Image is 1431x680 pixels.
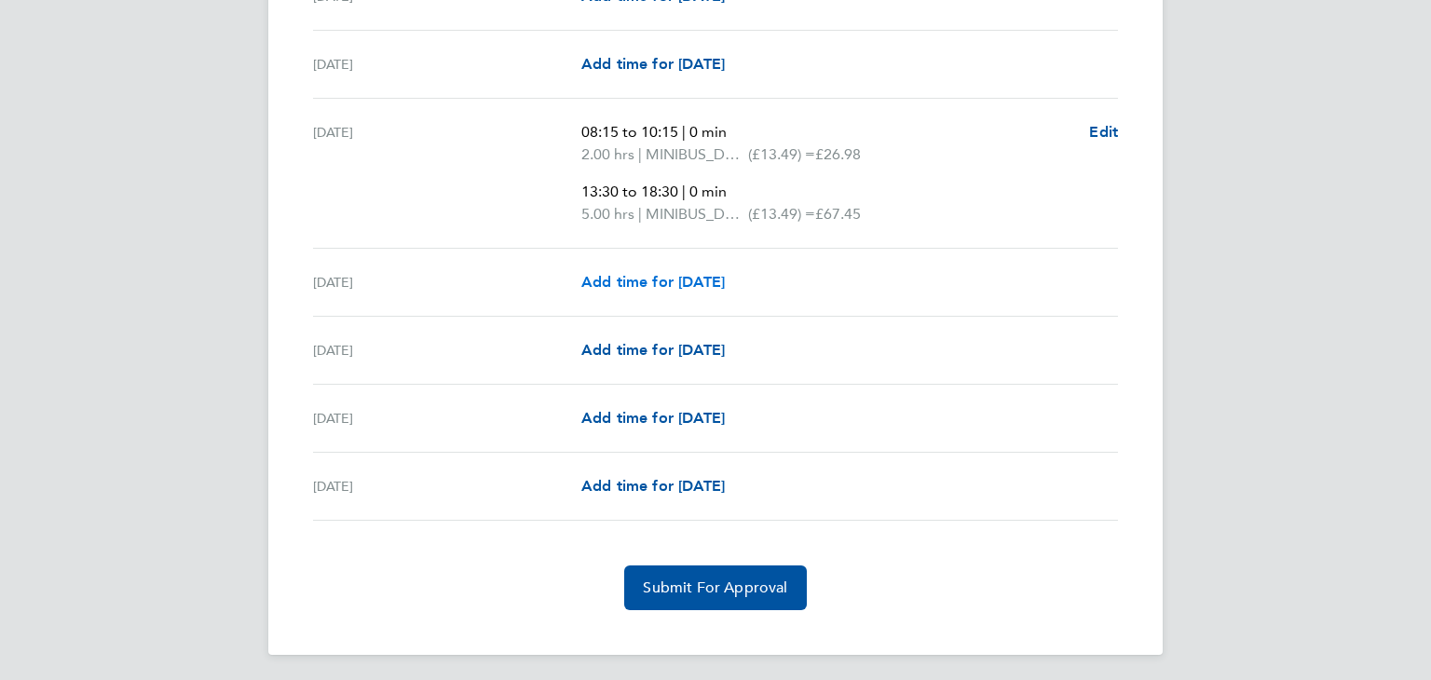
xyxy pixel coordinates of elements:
span: £67.45 [815,205,861,223]
span: MINIBUS_DRIVERS_1_TEAM [646,203,748,225]
span: Add time for [DATE] [581,341,725,359]
span: MINIBUS_DRIVERS_1_TEAM [646,143,748,166]
span: (£13.49) = [748,145,815,163]
span: 5.00 hrs [581,205,634,223]
a: Add time for [DATE] [581,271,725,293]
div: [DATE] [313,271,581,293]
a: Add time for [DATE] [581,53,725,75]
span: Add time for [DATE] [581,55,725,73]
a: Edit [1089,121,1118,143]
span: Add time for [DATE] [581,477,725,495]
button: Submit For Approval [624,565,806,610]
a: Add time for [DATE] [581,339,725,361]
span: Add time for [DATE] [581,409,725,427]
span: 0 min [689,123,727,141]
div: [DATE] [313,475,581,497]
a: Add time for [DATE] [581,475,725,497]
span: 0 min [689,183,727,200]
div: [DATE] [313,339,581,361]
span: Edit [1089,123,1118,141]
div: [DATE] [313,121,581,225]
span: | [682,123,686,141]
span: (£13.49) = [748,205,815,223]
span: 08:15 to 10:15 [581,123,678,141]
span: | [638,145,642,163]
span: | [638,205,642,223]
a: Add time for [DATE] [581,407,725,429]
span: 13:30 to 18:30 [581,183,678,200]
span: Add time for [DATE] [581,273,725,291]
span: | [682,183,686,200]
div: [DATE] [313,407,581,429]
div: [DATE] [313,53,581,75]
span: Submit For Approval [643,578,787,597]
span: £26.98 [815,145,861,163]
span: 2.00 hrs [581,145,634,163]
